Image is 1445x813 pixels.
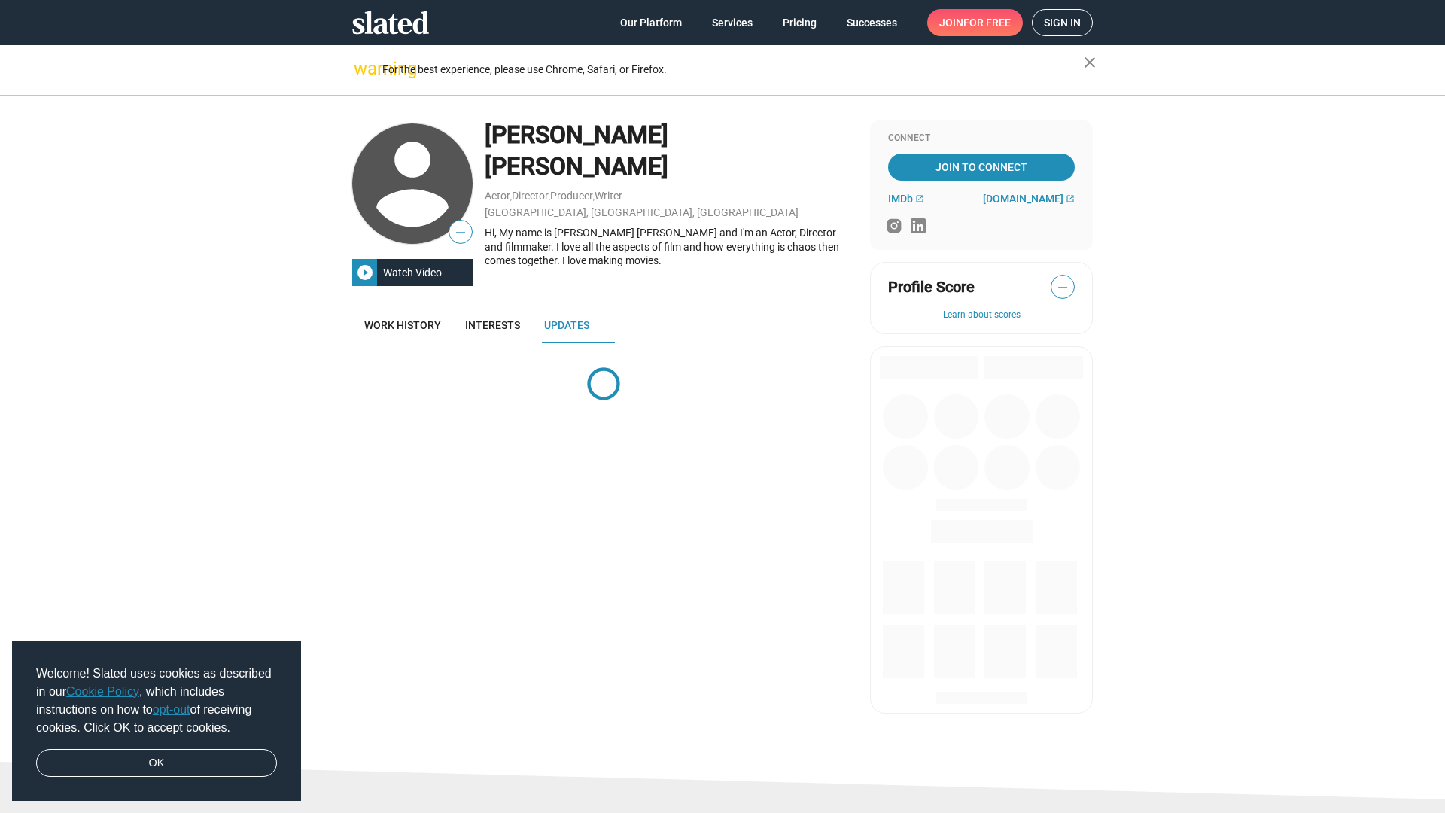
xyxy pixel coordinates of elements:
[36,665,277,737] span: Welcome! Slated uses cookies as described in our , which includes instructions on how to of recei...
[620,9,682,36] span: Our Platform
[593,193,595,201] span: ,
[510,193,512,201] span: ,
[712,9,753,36] span: Services
[364,319,441,331] span: Work history
[608,9,694,36] a: Our Platform
[377,259,448,286] div: Watch Video
[485,226,855,268] div: Hi, My name is [PERSON_NAME] [PERSON_NAME] and I'm an Actor, Director and filmmaker. I love all t...
[888,277,975,297] span: Profile Score
[1032,9,1093,36] a: Sign in
[927,9,1023,36] a: Joinfor free
[847,9,897,36] span: Successes
[153,703,190,716] a: opt-out
[888,154,1075,181] a: Join To Connect
[771,9,829,36] a: Pricing
[512,190,549,202] a: Director
[465,319,520,331] span: Interests
[36,749,277,778] a: dismiss cookie message
[532,307,601,343] a: Updates
[1081,53,1099,72] mat-icon: close
[354,59,372,78] mat-icon: warning
[1066,194,1075,203] mat-icon: open_in_new
[66,685,139,698] a: Cookie Policy
[356,263,374,282] mat-icon: play_circle_filled
[352,307,453,343] a: Work history
[550,190,593,202] a: Producer
[453,307,532,343] a: Interests
[888,132,1075,145] div: Connect
[595,190,622,202] a: Writer
[549,193,550,201] span: ,
[485,190,510,202] a: Actor
[983,193,1063,205] span: [DOMAIN_NAME]
[888,193,913,205] span: IMDb
[983,193,1075,205] a: [DOMAIN_NAME]
[1051,278,1074,297] span: —
[352,259,473,286] button: Watch Video
[1044,10,1081,35] span: Sign in
[382,59,1084,80] div: For the best experience, please use Chrome, Safari, or Firefox.
[888,193,924,205] a: IMDb
[888,309,1075,321] button: Learn about scores
[449,223,472,242] span: —
[939,9,1011,36] span: Join
[783,9,817,36] span: Pricing
[835,9,909,36] a: Successes
[915,194,924,203] mat-icon: open_in_new
[485,206,799,218] a: [GEOGRAPHIC_DATA], [GEOGRAPHIC_DATA], [GEOGRAPHIC_DATA]
[891,154,1072,181] span: Join To Connect
[544,319,589,331] span: Updates
[963,9,1011,36] span: for free
[12,641,301,802] div: cookieconsent
[485,119,855,183] div: [PERSON_NAME] [PERSON_NAME]
[700,9,765,36] a: Services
